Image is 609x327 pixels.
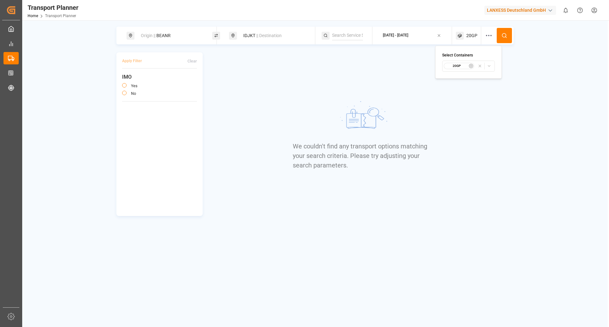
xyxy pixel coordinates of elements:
[256,33,282,38] span: || Destination
[239,30,308,42] div: IDJKT
[314,94,409,141] img: No results
[141,33,155,38] span: Origin ||
[332,31,363,40] input: Search Service String
[446,64,468,68] small: 20GP
[573,3,587,17] button: Help Center
[484,4,559,16] button: LANXESS Deutschland GmbH
[28,3,78,12] div: Transport Planner
[466,32,477,39] span: 20GP
[383,33,408,38] div: [DATE] - [DATE]
[376,29,448,42] button: [DATE] - [DATE]
[293,141,430,170] p: We couldn't find any transport options matching your search criteria. Please try adjusting your s...
[442,61,495,72] button: 20GP
[187,58,197,64] div: Clear
[442,53,495,58] h4: Select Containers
[484,6,556,15] div: LANXESS Deutschland GmbH
[28,14,38,18] a: Home
[137,30,206,42] div: BEANR
[122,73,197,81] span: IMO
[131,84,137,88] label: yes
[187,56,197,67] button: Clear
[131,92,136,95] label: no
[559,3,573,17] button: show 0 new notifications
